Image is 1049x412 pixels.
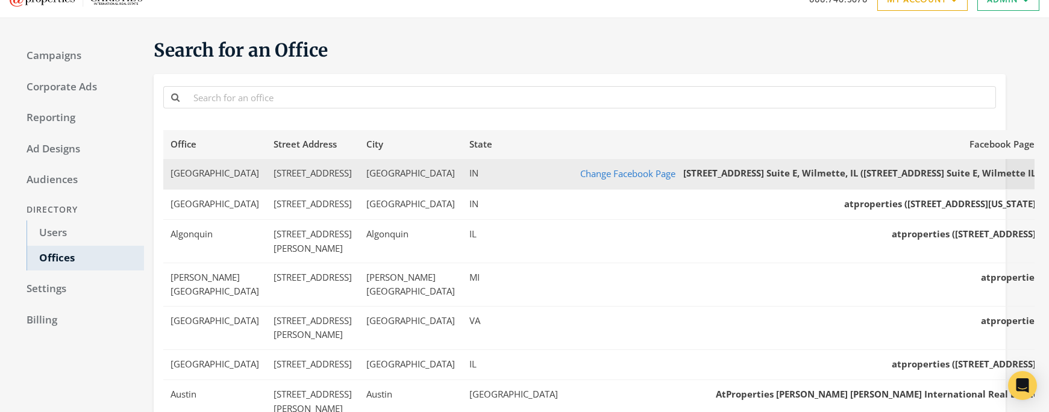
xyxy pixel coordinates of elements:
a: Billing [14,308,144,333]
a: Corporate Ads [14,75,144,100]
td: IN [462,159,565,189]
td: [GEOGRAPHIC_DATA] [359,159,462,189]
td: [GEOGRAPHIC_DATA] [163,189,266,220]
td: VA [462,306,565,349]
div: Directory [14,199,144,221]
a: Users [27,220,144,246]
span: Search for an Office [154,39,328,61]
td: [STREET_ADDRESS] [266,263,359,307]
td: IL [462,349,565,380]
i: Search for an office [171,93,180,102]
td: [STREET_ADDRESS][PERSON_NAME] [266,220,359,263]
th: State [462,130,565,158]
a: Settings [14,276,144,302]
td: [STREET_ADDRESS] [266,349,359,380]
td: IN [462,189,565,220]
td: MI [462,263,565,307]
input: Search for an office [186,86,996,108]
td: [GEOGRAPHIC_DATA] [359,306,462,349]
td: [PERSON_NAME][GEOGRAPHIC_DATA] [163,263,266,307]
td: [GEOGRAPHIC_DATA] [163,349,266,380]
a: Audiences [14,167,144,193]
td: [GEOGRAPHIC_DATA] [359,349,462,380]
th: City [359,130,462,158]
td: Algonquin [163,220,266,263]
a: Ad Designs [14,137,144,162]
td: [PERSON_NAME][GEOGRAPHIC_DATA] [359,263,462,307]
span: atproperties [981,271,1039,283]
td: [GEOGRAPHIC_DATA] [163,306,266,349]
td: Algonquin [359,220,462,263]
span: atproperties ([STREET_ADDRESS]) [892,228,1039,240]
th: Office [163,130,266,158]
button: Change Facebook Page [572,166,683,181]
td: [GEOGRAPHIC_DATA] [359,189,462,220]
span: atproperties ([STREET_ADDRESS]) [892,358,1039,370]
span: AtProperties [PERSON_NAME] [PERSON_NAME] International Real Estate [716,388,1039,400]
span: atproperties ([STREET_ADDRESS][US_STATE]) [844,198,1039,210]
a: Reporting [14,105,144,131]
td: [STREET_ADDRESS] [266,189,359,220]
div: Open Intercom Messenger [1008,371,1037,400]
span: atproperties [981,314,1039,326]
td: [STREET_ADDRESS][PERSON_NAME] [266,306,359,349]
td: [GEOGRAPHIC_DATA] [163,159,266,189]
th: Facebook Pages [565,130,1046,158]
td: IL [462,220,565,263]
a: Offices [27,246,144,271]
td: [STREET_ADDRESS] [266,159,359,189]
th: Street Address [266,130,359,158]
span: [STREET_ADDRESS] Suite E, Wilmette, IL ([STREET_ADDRESS] Suite E, Wilmette IL) [683,167,1039,179]
a: Campaigns [14,43,144,69]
